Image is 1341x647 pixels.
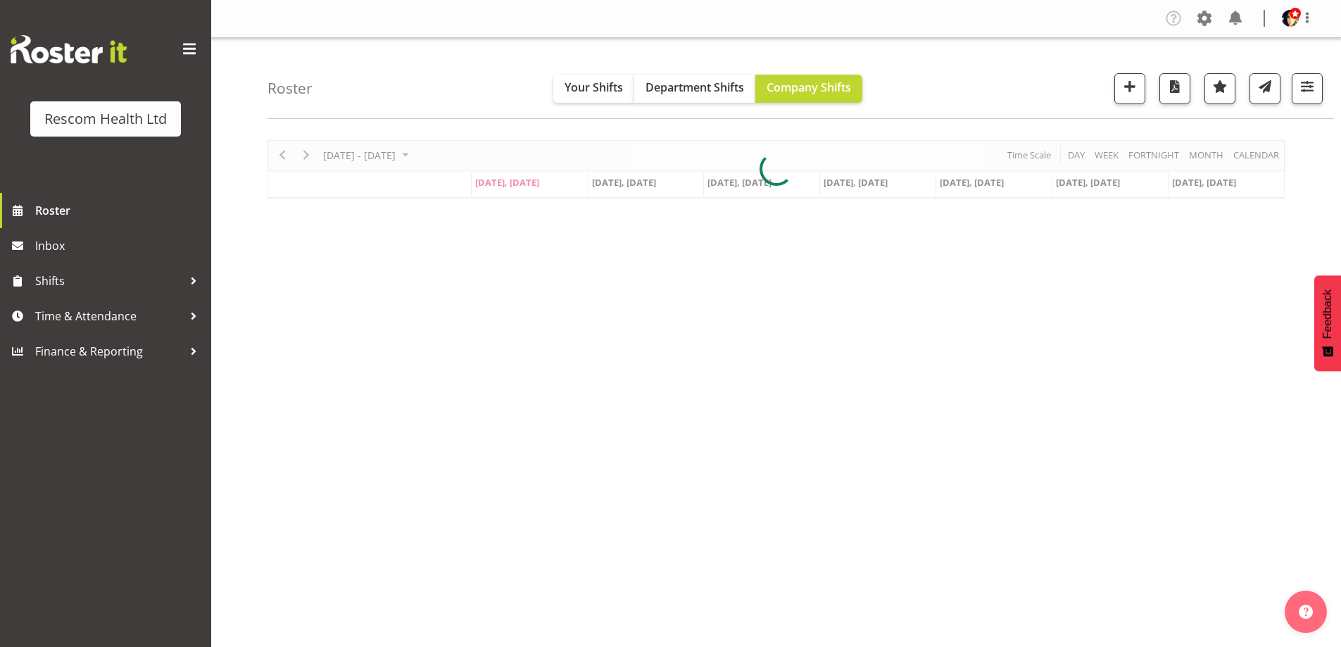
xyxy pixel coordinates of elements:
img: help-xxl-2.png [1299,605,1313,619]
div: Rescom Health Ltd [44,108,167,130]
button: Department Shifts [634,75,755,103]
span: Inbox [35,235,204,256]
span: Company Shifts [767,80,851,95]
h4: Roster [267,80,313,96]
button: Company Shifts [755,75,862,103]
button: Highlight an important date within the roster. [1204,73,1235,104]
button: Add a new shift [1114,73,1145,104]
button: Your Shifts [553,75,634,103]
button: Feedback - Show survey [1314,275,1341,371]
span: Feedback [1321,289,1334,339]
button: Filter Shifts [1292,73,1323,104]
button: Send a list of all shifts for the selected filtered period to all rostered employees. [1249,73,1280,104]
span: Time & Attendance [35,306,183,327]
img: lisa-averill4ed0ba207759471a3c7c9c0bc18f64d8.png [1282,10,1299,27]
img: Rosterit website logo [11,35,127,63]
span: Shifts [35,270,183,291]
span: Finance & Reporting [35,341,183,362]
span: Roster [35,200,204,221]
button: Download a PDF of the roster according to the set date range. [1159,73,1190,104]
span: Your Shifts [565,80,623,95]
span: Department Shifts [646,80,744,95]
